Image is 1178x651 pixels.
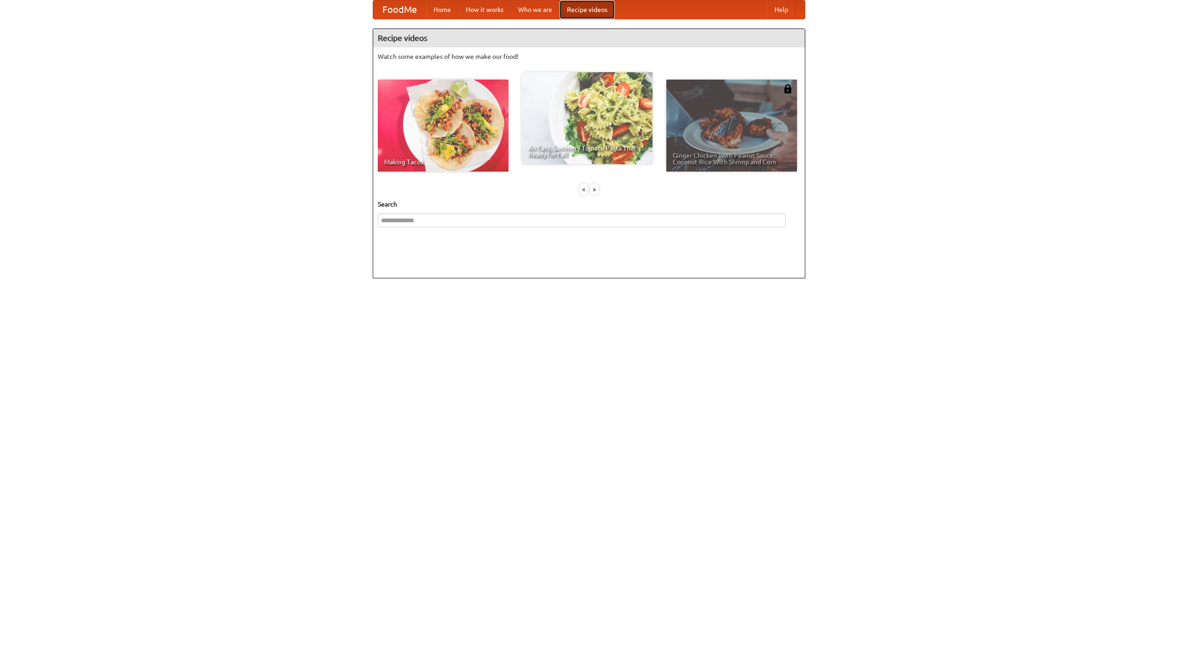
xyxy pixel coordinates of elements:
img: 483408.png [783,84,792,93]
a: Recipe videos [560,0,615,19]
span: Making Tacos [384,159,502,165]
div: « [579,184,588,195]
h4: Recipe videos [373,29,805,47]
a: Making Tacos [378,80,508,172]
div: » [590,184,599,195]
span: An Easy, Summery Tomato Pasta That's Ready for Fall [528,145,646,158]
a: FoodMe [373,0,426,19]
a: Help [767,0,796,19]
h5: Search [378,200,800,209]
p: Watch some examples of how we make our food! [378,52,800,61]
a: How it works [458,0,511,19]
a: Who we are [511,0,560,19]
a: Home [426,0,458,19]
a: An Easy, Summery Tomato Pasta That's Ready for Fall [522,72,653,164]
